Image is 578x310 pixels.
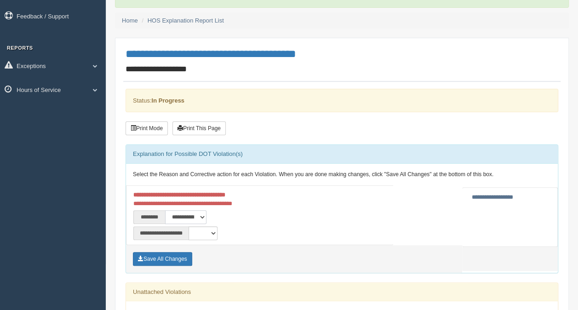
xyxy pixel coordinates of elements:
div: Select the Reason and Corrective action for each Violation. When you are done making changes, cli... [126,164,558,186]
div: Unattached Violations [126,283,558,301]
strong: In Progress [151,97,184,104]
div: Status: [126,89,558,112]
a: HOS Explanation Report List [148,17,224,24]
button: Print Mode [126,121,168,135]
div: Explanation for Possible DOT Violation(s) [126,145,558,163]
a: Home [122,17,138,24]
button: Save [133,252,192,266]
button: Print This Page [172,121,226,135]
